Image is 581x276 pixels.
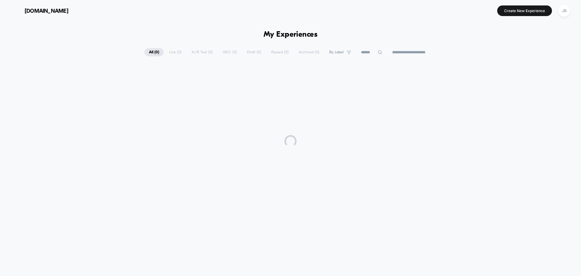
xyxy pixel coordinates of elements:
span: By Label [329,50,344,55]
div: JB [558,5,570,17]
button: JB [556,5,572,17]
button: Create New Experience [497,5,552,16]
span: All ( 0 ) [144,48,164,56]
span: [DOMAIN_NAME] [25,8,68,14]
h1: My Experiences [264,30,318,39]
button: [DOMAIN_NAME] [9,6,70,15]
